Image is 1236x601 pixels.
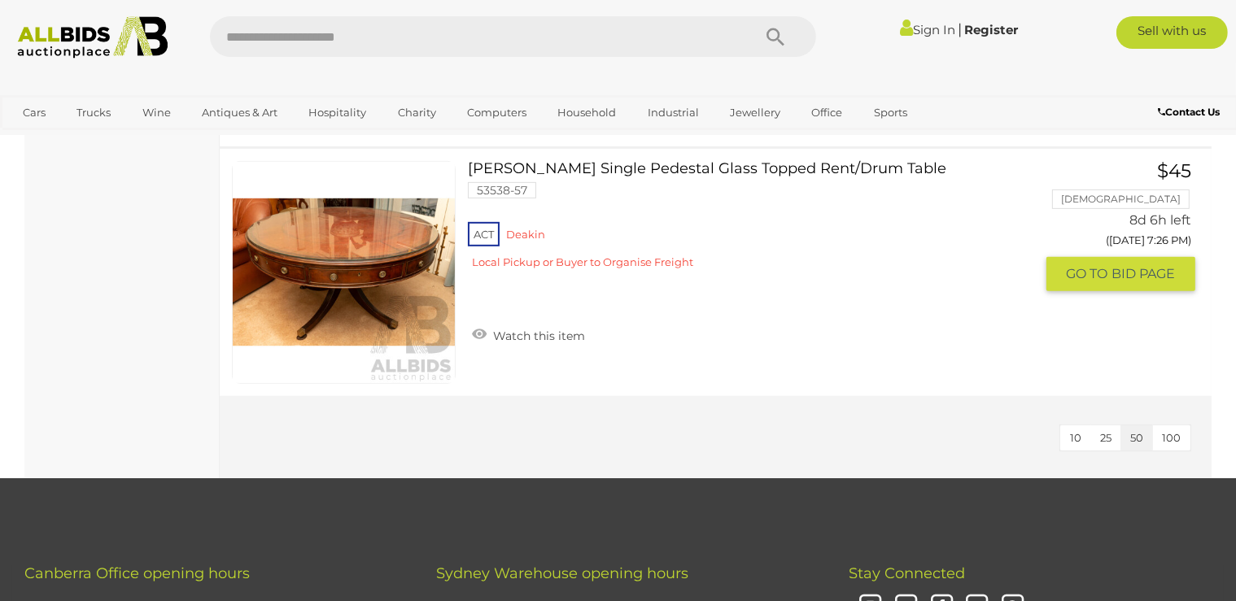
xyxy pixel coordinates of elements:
a: Wine [132,99,181,126]
span: 100 [1162,431,1181,444]
a: Trucks [66,99,121,126]
a: $45 [DEMOGRAPHIC_DATA] 8d 6h left ([DATE] 7:26 PM) GO TOBID PAGE [1059,161,1195,293]
a: Antiques & Art [191,99,288,126]
a: Watch this item [468,322,589,346]
img: Allbids.com.au [9,16,176,59]
a: Register [964,22,1018,37]
a: [PERSON_NAME] Single Pedestal Glass Topped Rent/Drum Table 53538-57 ACT Deakin Local Pickup or Bu... [480,161,1034,282]
a: Charity [387,99,447,126]
a: Cars [12,99,56,126]
span: 10 [1070,431,1081,444]
a: Industrial [637,99,710,126]
a: Sign In [900,22,955,37]
span: 50 [1130,431,1143,444]
button: GO TOBID PAGE [1046,257,1195,290]
button: Search [735,16,816,57]
a: Household [547,99,627,126]
span: 25 [1100,431,1112,444]
span: Stay Connected [849,564,965,582]
button: 50 [1120,425,1153,451]
span: Canberra Office opening hours [24,564,250,582]
span: $45 [1157,159,1191,182]
a: Computers [456,99,537,126]
button: 25 [1090,425,1121,451]
a: Sports [863,99,918,126]
a: Office [801,99,853,126]
b: Contact Us [1158,106,1220,118]
a: Contact Us [1158,103,1224,121]
a: [GEOGRAPHIC_DATA] [12,126,149,153]
a: Sell with us [1116,16,1228,49]
span: Sydney Warehouse opening hours [436,564,688,582]
button: 10 [1060,425,1091,451]
button: 100 [1152,425,1190,451]
span: Watch this item [489,329,585,343]
span: BID PAGE [1112,265,1175,282]
span: GO TO [1066,265,1112,282]
span: | [958,20,962,38]
a: Hospitality [298,99,377,126]
a: Jewellery [719,99,791,126]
